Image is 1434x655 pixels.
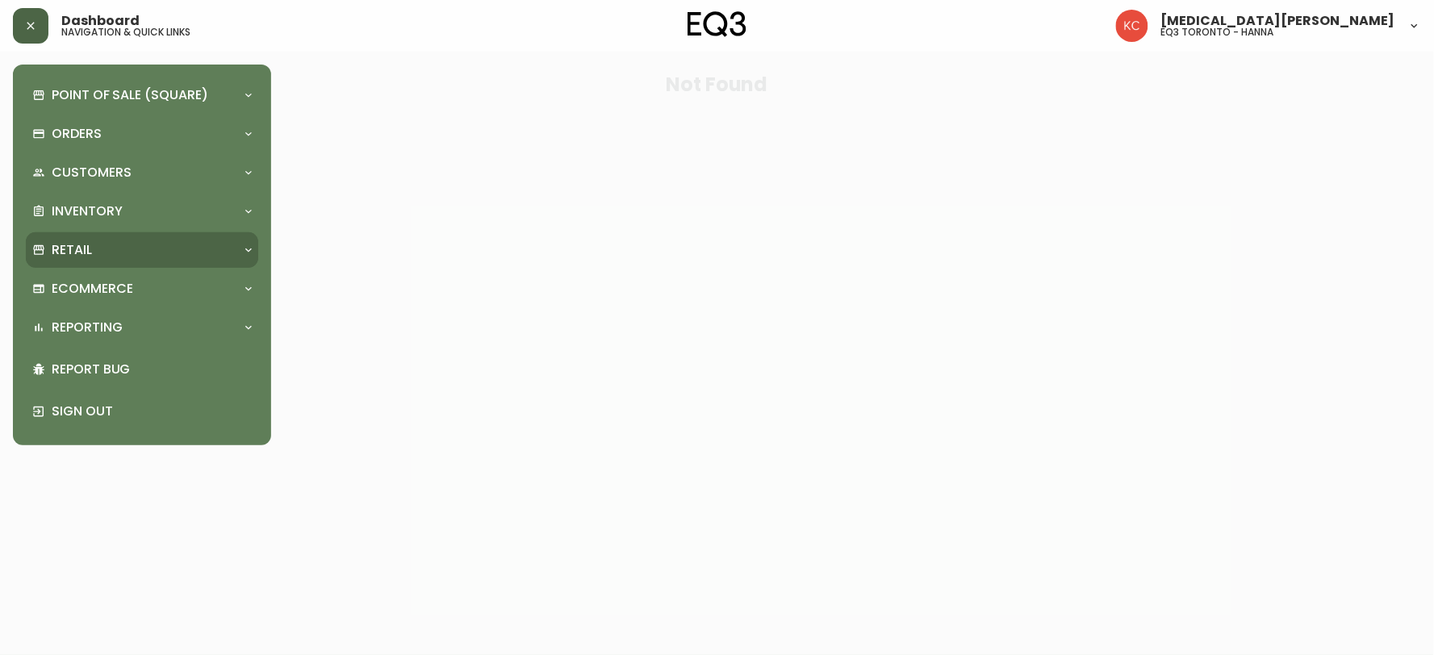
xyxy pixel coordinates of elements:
p: Report Bug [52,361,252,378]
img: logo [688,11,747,37]
span: [MEDICAL_DATA][PERSON_NAME] [1161,15,1395,27]
p: Retail [52,241,92,259]
img: 6487344ffbf0e7f3b216948508909409 [1116,10,1148,42]
p: Inventory [52,202,123,220]
h5: eq3 toronto - hanna [1161,27,1274,37]
div: Orders [26,116,258,152]
h5: navigation & quick links [61,27,190,37]
div: Point of Sale (Square) [26,77,258,113]
div: Ecommerce [26,271,258,307]
p: Point of Sale (Square) [52,86,208,104]
div: Reporting [26,310,258,345]
p: Orders [52,125,102,143]
div: Retail [26,232,258,268]
div: Customers [26,155,258,190]
p: Ecommerce [52,280,133,298]
div: Inventory [26,194,258,229]
span: Dashboard [61,15,140,27]
div: Sign Out [26,390,258,432]
p: Reporting [52,319,123,336]
div: Report Bug [26,348,258,390]
p: Customers [52,164,132,181]
p: Sign Out [52,403,252,420]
